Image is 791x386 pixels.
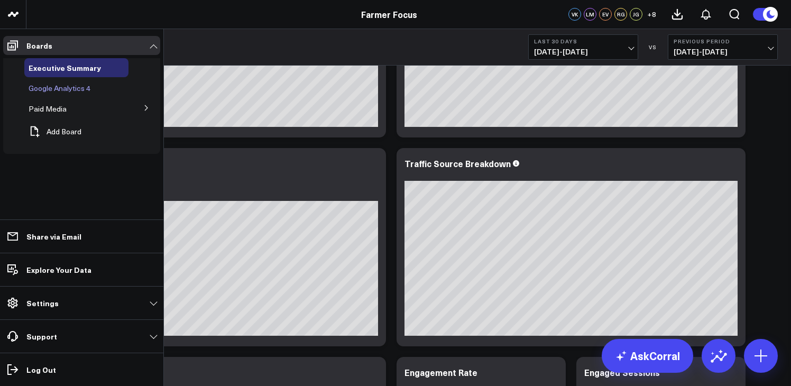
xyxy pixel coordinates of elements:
[24,120,81,143] button: Add Board
[630,8,642,21] div: JG
[29,84,90,93] a: Google Analytics 4
[26,232,81,241] p: Share via Email
[534,48,632,56] span: [DATE] - [DATE]
[599,8,612,21] div: EV
[29,104,67,114] span: Paid Media
[674,38,772,44] b: Previous Period
[26,41,52,50] p: Boards
[26,332,57,341] p: Support
[584,8,596,21] div: LM
[674,48,772,56] span: [DATE] - [DATE]
[584,366,660,378] div: Engaged Sessions
[29,63,101,72] a: Executive Summary
[647,11,656,18] span: + 8
[645,8,658,21] button: +8
[404,366,477,378] div: Engagement Rate
[528,34,638,60] button: Last 30 Days[DATE]-[DATE]
[29,83,90,93] span: Google Analytics 4
[534,38,632,44] b: Last 30 Days
[643,44,663,50] div: VS
[602,339,693,373] a: AskCorral
[26,265,91,274] p: Explore Your Data
[26,365,56,374] p: Log Out
[29,105,67,113] a: Paid Media
[29,62,101,73] span: Executive Summary
[45,192,378,201] div: Previous: 55.73k
[404,158,511,169] div: Traffic Source Breakdown
[614,8,627,21] div: RG
[3,360,160,379] a: Log Out
[668,34,778,60] button: Previous Period[DATE]-[DATE]
[361,8,417,20] a: Farmer Focus
[26,299,59,307] p: Settings
[568,8,581,21] div: VK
